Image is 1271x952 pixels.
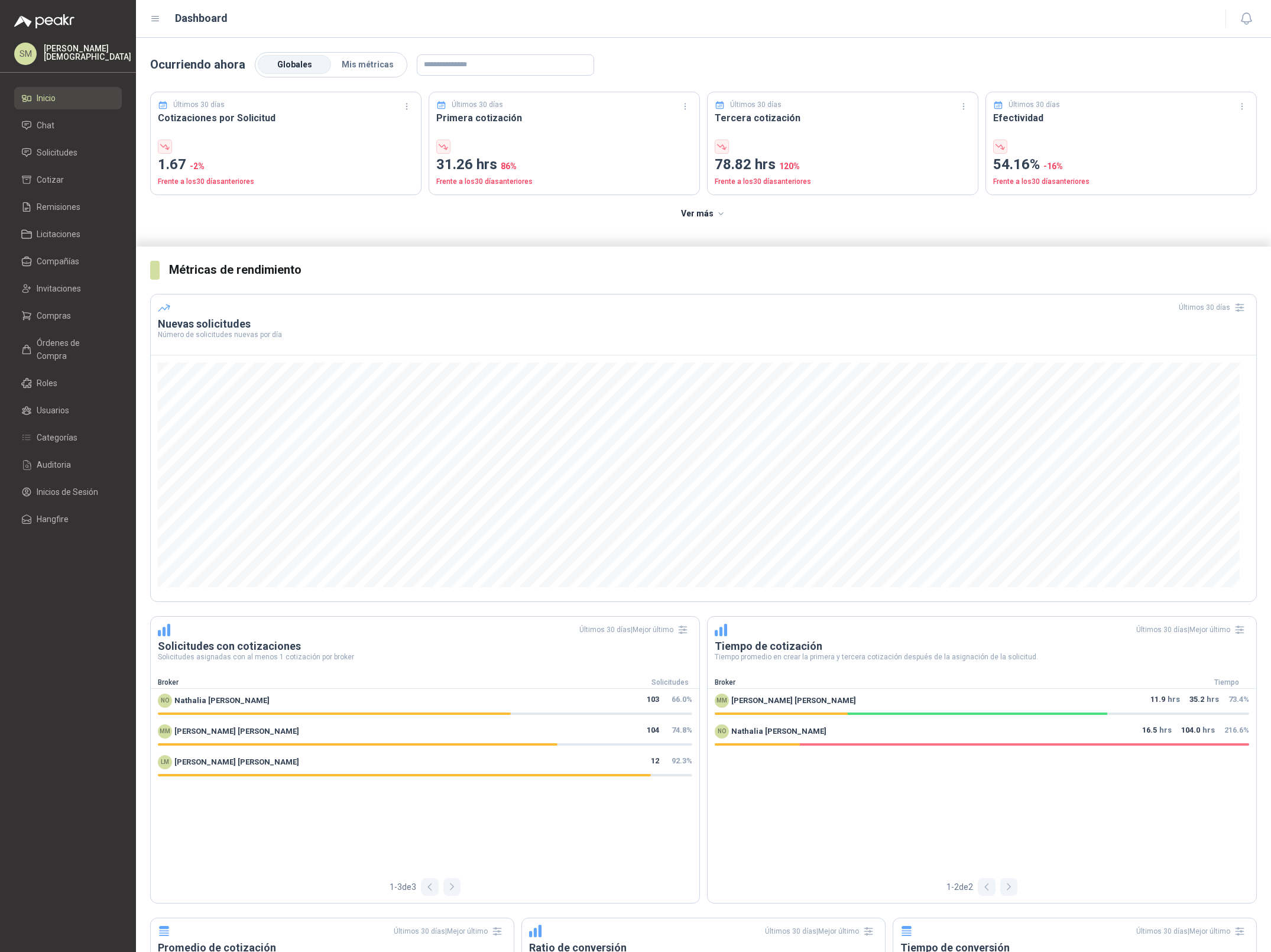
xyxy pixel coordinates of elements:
[436,176,692,187] p: Frente a los 30 días anteriores
[765,922,878,941] div: Últimos 30 días | Mejor último
[169,261,1257,279] h3: Métricas de rendimiento
[158,639,692,653] h3: Solicitudes con cotizaciones
[174,695,270,707] span: Nathalia [PERSON_NAME]
[1142,724,1172,739] p: hrs
[14,114,122,137] a: Chat
[993,176,1249,187] p: Frente a los 30 días anteriores
[640,677,699,688] div: Solicitudes
[14,454,122,476] a: Auditoria
[715,111,971,125] h3: Tercera cotización
[1142,724,1157,739] span: 16.5
[501,161,517,171] span: 86 %
[14,508,122,530] a: Hangfire
[37,309,71,322] span: Compras
[158,694,172,708] div: NO
[14,223,122,245] a: Licitaciones
[651,755,659,769] span: 12
[647,724,659,739] span: 104
[1179,298,1249,317] div: Últimos 30 días
[715,724,729,739] div: NO
[1181,724,1200,739] span: 104.0
[1150,694,1180,708] p: hrs
[14,169,122,191] a: Cotizar
[14,305,122,327] a: Compras
[14,372,122,394] a: Roles
[277,60,312,69] span: Globales
[14,399,122,422] a: Usuarios
[37,255,79,268] span: Compañías
[436,154,692,176] p: 31.26 hrs
[1150,694,1165,708] span: 11.9
[1228,695,1249,704] span: 73.4 %
[158,653,692,660] p: Solicitudes asignadas con al menos 1 cotización por broker
[715,176,971,187] p: Frente a los 30 días anteriores
[1181,724,1215,739] p: hrs
[731,695,856,707] span: [PERSON_NAME] [PERSON_NAME]
[14,332,122,367] a: Órdenes de Compra
[151,677,640,688] div: Broker
[14,250,122,273] a: Compañías
[436,111,692,125] h3: Primera cotización
[993,111,1249,125] h3: Efectividad
[1043,161,1063,171] span: -16 %
[173,99,225,111] p: Últimos 30 días
[158,755,172,769] div: LM
[672,726,692,734] span: 74.8 %
[37,92,56,105] span: Inicio
[37,377,57,390] span: Roles
[37,485,98,498] span: Inicios de Sesión
[1189,694,1204,708] span: 35.2
[158,154,414,176] p: 1.67
[647,694,659,708] span: 103
[1189,694,1219,708] p: hrs
[675,202,733,226] button: Ver más
[14,426,122,449] a: Categorías
[37,228,80,241] span: Licitaciones
[715,653,1249,660] p: Tiempo promedio en crear la primera y tercera cotización después de la asignación de la solicitud.
[44,44,131,61] p: [PERSON_NAME] [DEMOGRAPHIC_DATA]
[37,404,69,417] span: Usuarios
[1136,620,1249,639] div: Últimos 30 días | Mejor último
[715,154,971,176] p: 78.82 hrs
[579,620,692,639] div: Últimos 30 días | Mejor último
[158,111,414,125] h3: Cotizaciones por Solicitud
[37,458,71,471] span: Auditoria
[37,431,77,444] span: Categorías
[731,726,826,737] span: Nathalia [PERSON_NAME]
[715,639,1249,653] h3: Tiempo de cotización
[37,119,54,132] span: Chat
[158,317,1249,331] h3: Nuevas solicitudes
[37,173,64,186] span: Cotizar
[1197,677,1256,688] div: Tiempo
[946,880,973,893] span: 1 - 2 de 2
[174,726,299,737] span: [PERSON_NAME] [PERSON_NAME]
[452,99,503,111] p: Últimos 30 días
[37,200,80,213] span: Remisiones
[37,336,111,362] span: Órdenes de Compra
[730,99,782,111] p: Últimos 30 días
[14,43,37,65] div: SM
[37,146,77,159] span: Solicitudes
[14,196,122,218] a: Remisiones
[14,87,122,109] a: Inicio
[14,481,122,503] a: Inicios de Sesión
[158,176,414,187] p: Frente a los 30 días anteriores
[708,677,1197,688] div: Broker
[158,331,1249,338] p: Número de solicitudes nuevas por día
[14,141,122,164] a: Solicitudes
[150,56,245,74] p: Ocurriendo ahora
[1009,99,1060,111] p: Últimos 30 días
[342,60,394,69] span: Mis métricas
[158,724,172,739] div: MM
[715,694,729,708] div: MM
[37,282,81,295] span: Invitaciones
[37,513,69,526] span: Hangfire
[672,695,692,704] span: 66.0 %
[1224,726,1249,734] span: 216.6 %
[390,880,416,893] span: 1 - 3 de 3
[1136,922,1249,941] div: Últimos 30 días | Mejor último
[993,154,1249,176] p: 54.16%
[175,10,228,27] h1: Dashboard
[174,756,299,768] span: [PERSON_NAME] [PERSON_NAME]
[394,922,507,941] div: Últimos 30 días | Mejor último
